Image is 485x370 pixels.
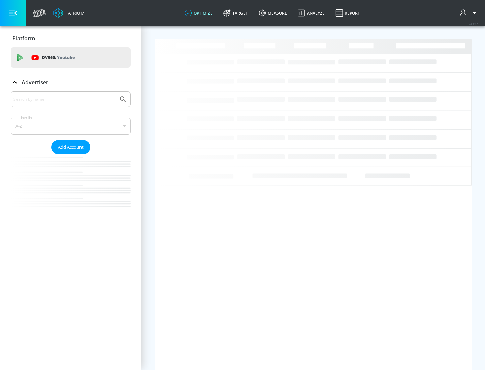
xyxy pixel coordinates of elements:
span: v 4.32.0 [469,22,478,26]
a: Report [330,1,365,25]
a: Atrium [53,8,85,18]
button: Add Account [51,140,90,154]
a: Target [218,1,253,25]
div: DV360: Youtube [11,47,131,68]
a: measure [253,1,292,25]
nav: list of Advertiser [11,154,131,220]
p: Youtube [57,54,75,61]
p: DV360: [42,54,75,61]
span: Add Account [58,143,84,151]
label: Sort By [19,115,34,120]
div: Advertiser [11,73,131,92]
div: A-Z [11,118,131,135]
div: Platform [11,29,131,48]
a: optimize [179,1,218,25]
div: Advertiser [11,91,131,220]
p: Platform [12,35,35,42]
div: Atrium [65,10,85,16]
a: Analyze [292,1,330,25]
p: Advertiser [22,79,48,86]
input: Search by name [13,95,116,104]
